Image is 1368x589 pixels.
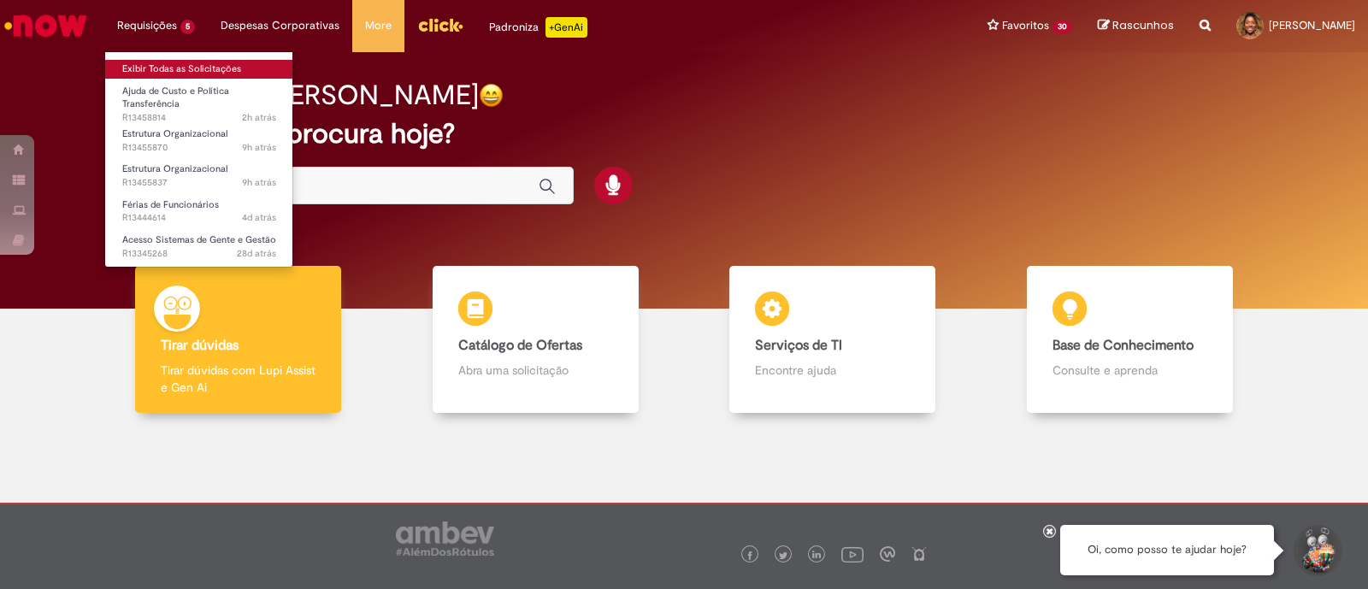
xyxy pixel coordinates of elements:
[105,231,293,262] a: Aberto R13345268 : Acesso Sistemas de Gente e Gestão
[242,111,276,124] time: 28/08/2025 15:45:21
[417,12,463,38] img: click_logo_yellow_360x200.png
[180,20,195,34] span: 5
[1060,525,1274,575] div: Oi, como posso te ajudar hoje?
[242,141,276,154] span: 9h atrás
[458,337,582,354] b: Catálogo de Ofertas
[746,551,754,560] img: logo_footer_facebook.png
[242,141,276,154] time: 28/08/2025 08:49:04
[242,176,276,189] span: 9h atrás
[1112,17,1174,33] span: Rascunhos
[122,127,227,140] span: Estrutura Organizacional
[242,211,276,224] span: 4d atrás
[105,160,293,191] a: Aberto R13455837 : Estrutura Organizacional
[458,362,613,379] p: Abra uma solicitação
[1291,525,1342,576] button: Iniciar Conversa de Suporte
[489,17,587,38] div: Padroniza
[237,247,276,260] time: 01/08/2025 11:48:17
[161,337,239,354] b: Tirar dúvidas
[982,266,1279,414] a: Base de Conhecimento Consulte e aprenda
[779,551,787,560] img: logo_footer_twitter.png
[133,80,479,110] h2: Boa tarde, [PERSON_NAME]
[122,162,227,175] span: Estrutura Organizacional
[242,211,276,224] time: 25/08/2025 14:32:09
[133,119,1235,149] h2: O que você procura hoje?
[365,17,392,34] span: More
[242,176,276,189] time: 28/08/2025 08:46:01
[242,111,276,124] span: 2h atrás
[122,198,219,211] span: Férias de Funcionários
[1098,18,1174,34] a: Rascunhos
[1002,17,1049,34] span: Favoritos
[841,543,864,565] img: logo_footer_youtube.png
[812,551,821,561] img: logo_footer_linkedin.png
[221,17,339,34] span: Despesas Corporativas
[117,17,177,34] span: Requisições
[755,337,842,354] b: Serviços de TI
[105,196,293,227] a: Aberto R13444614 : Férias de Funcionários
[104,51,293,268] ul: Requisições
[911,546,927,562] img: logo_footer_naosei.png
[122,85,229,111] span: Ajuda de Custo e Política Transferência
[1053,337,1194,354] b: Base de Conhecimento
[545,17,587,38] p: +GenAi
[105,125,293,156] a: Aberto R13455870 : Estrutura Organizacional
[2,9,90,43] img: ServiceNow
[237,247,276,260] span: 28d atrás
[1053,362,1207,379] p: Consulte e aprenda
[105,82,293,119] a: Aberto R13458814 : Ajuda de Custo e Política Transferência
[122,247,276,261] span: R13345268
[479,83,504,108] img: happy-face.png
[90,266,387,414] a: Tirar dúvidas Tirar dúvidas com Lupi Assist e Gen Ai
[122,176,276,190] span: R13455837
[396,521,494,556] img: logo_footer_ambev_rotulo_gray.png
[684,266,982,414] a: Serviços de TI Encontre ajuda
[387,266,685,414] a: Catálogo de Ofertas Abra uma solicitação
[122,111,276,125] span: R13458814
[122,141,276,155] span: R13455870
[105,60,293,79] a: Exibir Todas as Solicitações
[1269,18,1355,32] span: [PERSON_NAME]
[1053,20,1072,34] span: 30
[161,362,315,396] p: Tirar dúvidas com Lupi Assist e Gen Ai
[880,546,895,562] img: logo_footer_workplace.png
[122,211,276,225] span: R13444614
[755,362,910,379] p: Encontre ajuda
[122,233,276,246] span: Acesso Sistemas de Gente e Gestão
